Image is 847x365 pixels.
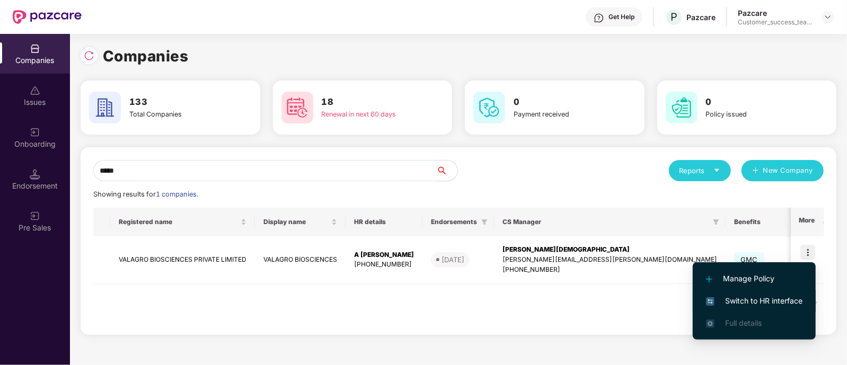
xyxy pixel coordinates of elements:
th: Registered name [110,208,255,236]
h3: 18 [322,95,413,109]
div: Customer_success_team_lead [738,18,812,26]
span: filter [479,216,490,228]
img: svg+xml;base64,PHN2ZyB4bWxucz0iaHR0cDovL3d3dy53My5vcmcvMjAwMC9zdmciIHdpZHRoPSI2MCIgaGVpZ2h0PSI2MC... [473,92,505,123]
img: svg+xml;base64,PHN2ZyB4bWxucz0iaHR0cDovL3d3dy53My5vcmcvMjAwMC9zdmciIHdpZHRoPSI2MCIgaGVpZ2h0PSI2MC... [281,92,313,123]
h3: 0 [706,95,797,109]
span: search [436,166,457,175]
img: svg+xml;base64,PHN2ZyBpZD0iSGVscC0zMngzMiIgeG1sbnM9Imh0dHA6Ly93d3cudzMub3JnLzIwMDAvc3ZnIiB3aWR0aD... [594,13,604,23]
img: New Pazcare Logo [13,10,82,24]
td: VALAGRO BIOSCIENCES [255,236,346,284]
h3: 133 [129,95,220,109]
div: Payment received [514,109,605,120]
img: icon [800,245,815,260]
div: [PERSON_NAME][DEMOGRAPHIC_DATA] [502,245,717,255]
span: filter [481,219,488,225]
span: filter [713,219,719,225]
div: [DATE] [442,254,464,265]
span: Endorsements [431,218,477,226]
img: svg+xml;base64,PHN2ZyB4bWxucz0iaHR0cDovL3d3dy53My5vcmcvMjAwMC9zdmciIHdpZHRoPSIxNiIgaGVpZ2h0PSIxNi... [706,297,714,306]
img: svg+xml;base64,PHN2ZyB3aWR0aD0iMTQuNSIgaGVpZ2h0PSIxNC41IiB2aWV3Qm94PSIwIDAgMTYgMTYiIGZpbGw9Im5vbm... [30,169,40,180]
span: New Company [763,165,814,176]
span: Manage Policy [706,273,802,284]
img: svg+xml;base64,PHN2ZyBpZD0iRHJvcGRvd24tMzJ4MzIiIHhtbG5zPSJodHRwOi8vd3d3LnczLm9yZy8yMDAwL3N2ZyIgd2... [824,13,832,21]
img: svg+xml;base64,PHN2ZyB4bWxucz0iaHR0cDovL3d3dy53My5vcmcvMjAwMC9zdmciIHdpZHRoPSI2MCIgaGVpZ2h0PSI2MC... [89,92,121,123]
button: plusNew Company [742,160,824,181]
img: svg+xml;base64,PHN2ZyB4bWxucz0iaHR0cDovL3d3dy53My5vcmcvMjAwMC9zdmciIHdpZHRoPSIxNi4zNjMiIGhlaWdodD... [706,319,714,328]
span: GMC [734,252,764,267]
img: svg+xml;base64,PHN2ZyBpZD0iQ29tcGFuaWVzIiB4bWxucz0iaHR0cDovL3d3dy53My5vcmcvMjAwMC9zdmciIHdpZHRoPS... [30,43,40,54]
span: CS Manager [502,218,709,226]
div: [PERSON_NAME][EMAIL_ADDRESS][PERSON_NAME][DOMAIN_NAME] [502,255,717,265]
h1: Companies [103,44,189,68]
div: Total Companies [129,109,220,120]
span: P [670,11,677,23]
td: VALAGRO BIOSCIENCES PRIVATE LIMITED [110,236,255,284]
span: Switch to HR interface [706,295,802,307]
div: Policy issued [706,109,797,120]
h3: 0 [514,95,605,109]
div: [PHONE_NUMBER] [354,260,414,270]
img: svg+xml;base64,PHN2ZyB3aWR0aD0iMjAiIGhlaWdodD0iMjAiIHZpZXdCb3g9IjAgMCAyMCAyMCIgZmlsbD0ibm9uZSIgeG... [30,211,40,221]
div: Reports [680,165,720,176]
span: Display name [263,218,329,226]
div: [PHONE_NUMBER] [502,265,717,275]
div: Renewal in next 60 days [322,109,413,120]
div: Pazcare [686,12,716,22]
span: caret-down [713,167,720,174]
span: plus [752,167,759,175]
span: Registered name [119,218,239,226]
img: svg+xml;base64,PHN2ZyB4bWxucz0iaHR0cDovL3d3dy53My5vcmcvMjAwMC9zdmciIHdpZHRoPSI2MCIgaGVpZ2h0PSI2MC... [666,92,698,123]
span: Showing results for [93,190,198,198]
img: svg+xml;base64,PHN2ZyBpZD0iUmVsb2FkLTMyeDMyIiB4bWxucz0iaHR0cDovL3d3dy53My5vcmcvMjAwMC9zdmciIHdpZH... [84,50,94,61]
div: A [PERSON_NAME] [354,250,414,260]
th: Display name [255,208,346,236]
div: Get Help [608,13,634,21]
span: filter [711,216,721,228]
img: svg+xml;base64,PHN2ZyB4bWxucz0iaHR0cDovL3d3dy53My5vcmcvMjAwMC9zdmciIHdpZHRoPSIxMi4yMDEiIGhlaWdodD... [706,276,712,282]
span: Full details [725,318,762,327]
img: svg+xml;base64,PHN2ZyBpZD0iSXNzdWVzX2Rpc2FibGVkIiB4bWxucz0iaHR0cDovL3d3dy53My5vcmcvMjAwMC9zdmciIH... [30,85,40,96]
th: Benefits [726,208,786,236]
img: svg+xml;base64,PHN2ZyB3aWR0aD0iMjAiIGhlaWdodD0iMjAiIHZpZXdCb3g9IjAgMCAyMCAyMCIgZmlsbD0ibm9uZSIgeG... [30,127,40,138]
th: HR details [346,208,422,236]
th: More [791,208,824,236]
div: Pazcare [738,8,812,18]
button: search [436,160,458,181]
span: 1 companies. [156,190,198,198]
